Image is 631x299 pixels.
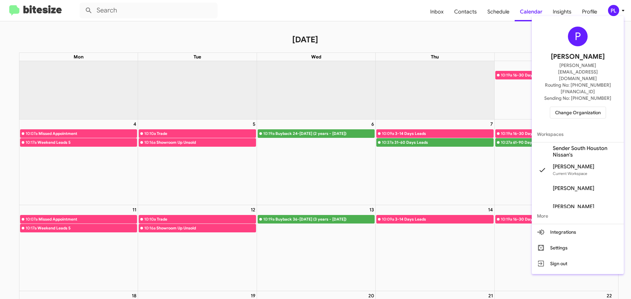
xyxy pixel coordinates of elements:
[553,203,594,210] span: [PERSON_NAME]
[532,256,624,271] button: Sign out
[532,126,624,142] span: Workspaces
[540,62,616,82] span: [PERSON_NAME][EMAIL_ADDRESS][DOMAIN_NAME]
[550,107,606,118] button: Change Organization
[532,240,624,256] button: Settings
[540,82,616,95] span: Routing No: [PHONE_NUMBER][FINANCIAL_ID]
[532,208,624,224] span: More
[568,27,588,46] div: P
[553,185,594,192] span: [PERSON_NAME]
[551,52,605,62] span: [PERSON_NAME]
[553,163,594,170] span: [PERSON_NAME]
[553,171,587,176] span: Current Workspace
[532,224,624,240] button: Integrations
[553,145,619,158] span: Sender South Houston Nissan's
[555,107,601,118] span: Change Organization
[544,95,611,101] span: Sending No: [PHONE_NUMBER]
